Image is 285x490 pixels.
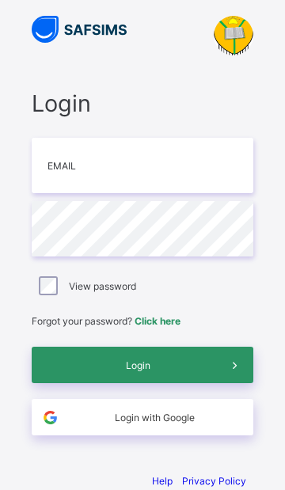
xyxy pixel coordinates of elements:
[59,359,217,371] span: Login
[32,16,127,43] img: SAFSIMS Logo
[32,89,253,117] span: Login
[41,408,59,427] img: google.396cfc9801f0270233282035f929180a.svg
[152,475,173,487] a: Help
[69,280,136,292] label: View password
[135,315,180,327] a: Click here
[32,315,180,327] span: Forgot your password?
[68,412,241,424] span: Login with Google
[182,475,246,487] a: Privacy Policy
